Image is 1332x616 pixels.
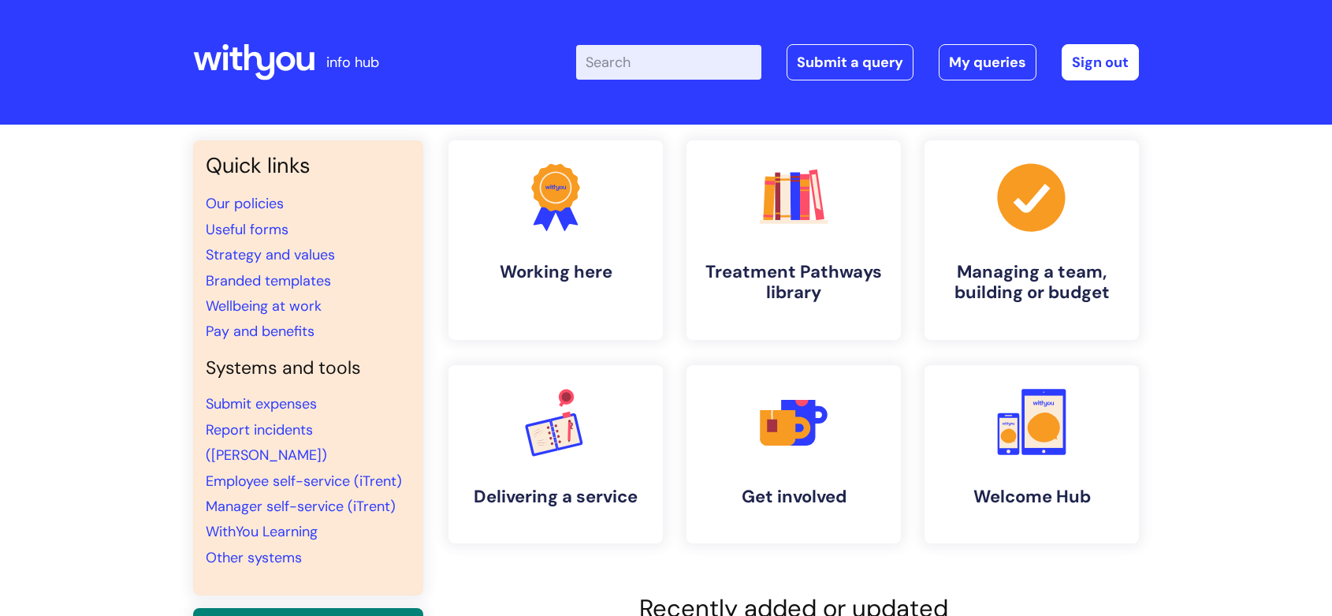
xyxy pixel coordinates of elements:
[699,487,888,507] h4: Get involved
[206,271,331,290] a: Branded templates
[925,140,1139,340] a: Managing a team, building or budget
[206,194,284,213] a: Our policies
[448,365,663,543] a: Delivering a service
[576,44,1139,80] div: | -
[461,487,650,507] h4: Delivering a service
[937,487,1126,507] h4: Welcome Hub
[448,140,663,340] a: Working here
[206,394,317,413] a: Submit expenses
[206,472,402,491] a: Employee self-service (iTrent)
[206,522,318,541] a: WithYou Learning
[461,262,650,282] h4: Working here
[206,357,411,379] h4: Systems and tools
[206,497,396,516] a: Manager self-service (iTrent)
[206,220,288,239] a: Useful forms
[699,262,888,304] h4: Treatment Pathways library
[1062,44,1139,80] a: Sign out
[206,548,302,567] a: Other systems
[206,322,314,341] a: Pay and benefits
[925,365,1139,543] a: Welcome Hub
[937,262,1126,304] h4: Managing a team, building or budget
[787,44,913,80] a: Submit a query
[576,45,761,80] input: Search
[206,245,335,264] a: Strategy and values
[686,365,901,543] a: Get involved
[686,140,901,340] a: Treatment Pathways library
[939,44,1036,80] a: My queries
[206,153,411,178] h3: Quick links
[206,420,327,465] a: Report incidents ([PERSON_NAME])
[326,50,379,75] p: info hub
[206,297,322,315] a: Wellbeing at work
